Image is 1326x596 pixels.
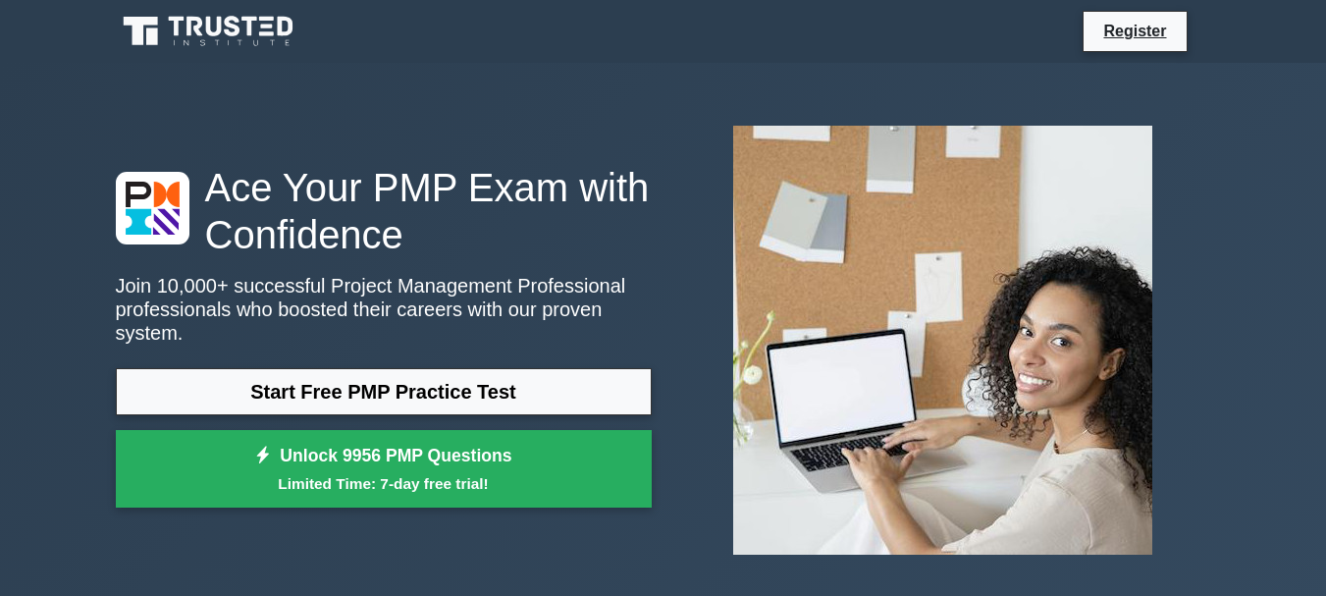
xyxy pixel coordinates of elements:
a: Unlock 9956 PMP QuestionsLimited Time: 7-day free trial! [116,430,652,509]
small: Limited Time: 7-day free trial! [140,472,627,495]
a: Start Free PMP Practice Test [116,368,652,415]
a: Register [1091,19,1178,43]
p: Join 10,000+ successful Project Management Professional professionals who boosted their careers w... [116,274,652,345]
h1: Ace Your PMP Exam with Confidence [116,164,652,258]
